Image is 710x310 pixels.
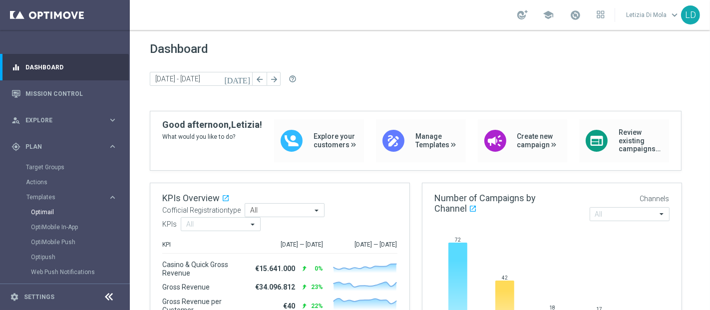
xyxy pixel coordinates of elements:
span: school [543,9,554,20]
a: Dashboard [25,54,117,80]
i: keyboard_arrow_right [108,193,117,202]
div: Webpage Pop-up [31,280,129,295]
div: Target Groups [26,160,129,175]
div: Optipush [31,250,129,265]
a: Web Push Notifications [31,268,104,276]
a: Optipush [31,253,104,261]
div: Explore [11,116,108,125]
a: OptiMobile In-App [31,223,104,231]
button: person_search Explore keyboard_arrow_right [11,116,118,124]
a: Mission Control [25,80,117,107]
div: OptiMobile Push [31,235,129,250]
div: Actions [26,175,129,190]
div: Templates [26,190,129,295]
a: Webpage Pop-up [31,283,104,291]
div: OptiMobile In-App [31,220,129,235]
button: equalizer Dashboard [11,63,118,71]
button: Templates keyboard_arrow_right [26,193,118,201]
a: Optimail [31,208,104,216]
span: keyboard_arrow_down [669,9,680,20]
div: Templates [26,194,108,200]
span: Explore [25,117,108,123]
a: Letizia Di Molakeyboard_arrow_down [625,7,681,22]
button: gps_fixed Plan keyboard_arrow_right [11,143,118,151]
i: keyboard_arrow_right [108,142,117,151]
i: equalizer [11,63,20,72]
i: person_search [11,116,20,125]
div: Optimail [31,205,129,220]
i: gps_fixed [11,142,20,151]
span: Plan [25,144,108,150]
div: Dashboard [11,54,117,80]
div: Mission Control [11,80,117,107]
i: keyboard_arrow_right [108,115,117,125]
div: Plan [11,142,108,151]
div: LD [681,5,700,24]
a: Actions [26,178,104,186]
i: settings [10,293,19,302]
span: Templates [26,194,98,200]
a: Target Groups [26,163,104,171]
a: OptiMobile Push [31,238,104,246]
a: Settings [24,294,54,300]
button: Mission Control [11,90,118,98]
div: Web Push Notifications [31,265,129,280]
